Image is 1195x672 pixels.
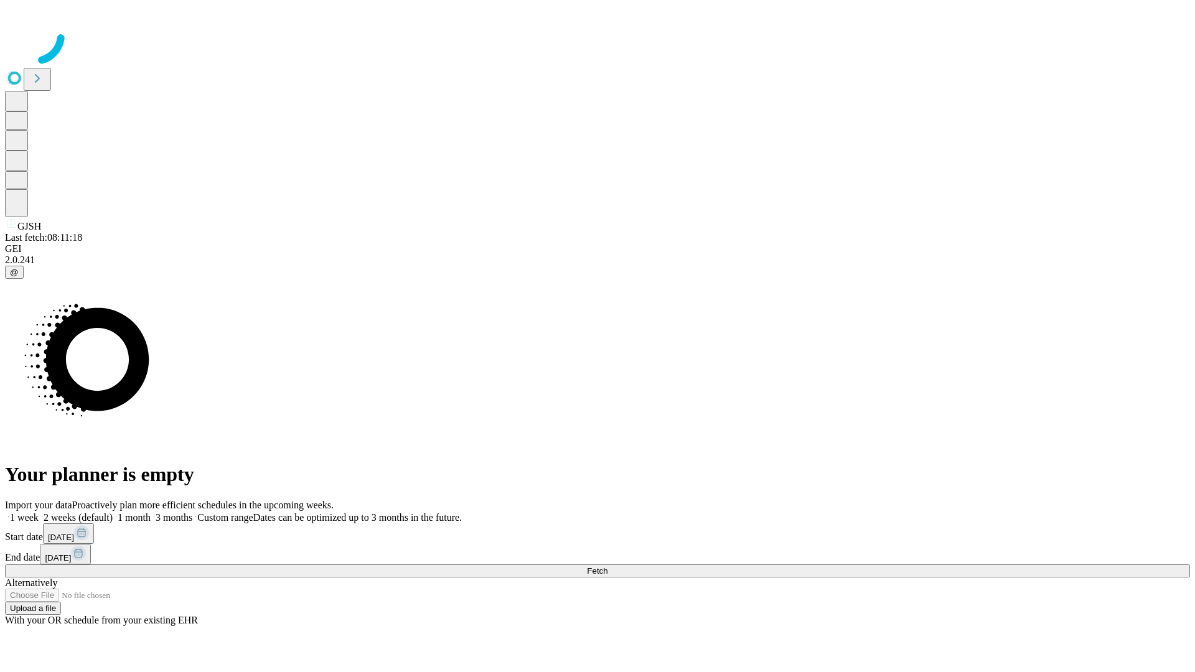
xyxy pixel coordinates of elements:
[5,266,24,279] button: @
[5,463,1190,486] h1: Your planner is empty
[197,512,253,523] span: Custom range
[253,512,462,523] span: Dates can be optimized up to 3 months in the future.
[5,544,1190,564] div: End date
[5,564,1190,577] button: Fetch
[48,533,74,542] span: [DATE]
[118,512,151,523] span: 1 month
[5,523,1190,544] div: Start date
[72,500,334,510] span: Proactively plan more efficient schedules in the upcoming weeks.
[17,221,41,231] span: GJSH
[40,544,91,564] button: [DATE]
[10,268,19,277] span: @
[5,500,72,510] span: Import your data
[5,243,1190,254] div: GEI
[10,512,39,523] span: 1 week
[5,615,198,625] span: With your OR schedule from your existing EHR
[44,512,113,523] span: 2 weeks (default)
[587,566,607,576] span: Fetch
[5,577,57,588] span: Alternatively
[43,523,94,544] button: [DATE]
[156,512,192,523] span: 3 months
[5,602,61,615] button: Upload a file
[45,553,71,562] span: [DATE]
[5,254,1190,266] div: 2.0.241
[5,232,82,243] span: Last fetch: 08:11:18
